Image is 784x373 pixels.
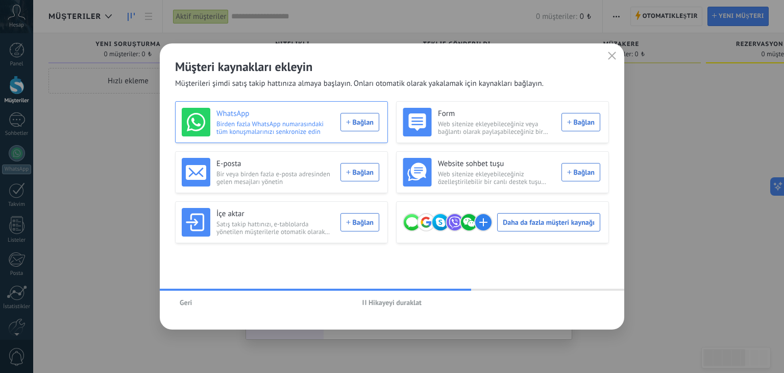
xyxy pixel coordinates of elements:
h3: İçe aktar [216,209,334,219]
button: Geri [175,295,197,310]
h3: WhatsApp [216,109,334,119]
span: Geri [180,299,192,306]
span: Müşterileri şimdi satış takip hattınıza almaya başlayın. Onları otomatik olarak yakalamak için ka... [175,79,544,89]
span: Satış takip hattınızı, e-tablolarda yönetilen müşterilerle otomatik olarak doldurun. [216,220,334,236]
h2: Müşteri kaynakları ekleyin [175,59,609,75]
span: Web sitenize ekleyebileceğiniz veya bağlantı olarak paylaşabileceğiniz bir form oluşturun [438,120,555,135]
span: Bir veya birden fazla e-posta adresinden gelen mesajları yönetin [216,170,334,185]
h3: Form [438,109,555,119]
h3: Website sohbet tuşu [438,159,555,169]
h3: E-posta [216,159,334,169]
button: Hikayeyi duraklat [358,295,426,310]
span: Hikayeyi duraklat [369,299,422,306]
span: Birden fazla WhatsApp numarasındaki tüm konuşmalarınızı senkronize edin [216,120,334,135]
span: Web sitenize ekleyebileceğiniz özelleştirilebilir bir canlı destek tuşu oluşturun [438,170,555,185]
